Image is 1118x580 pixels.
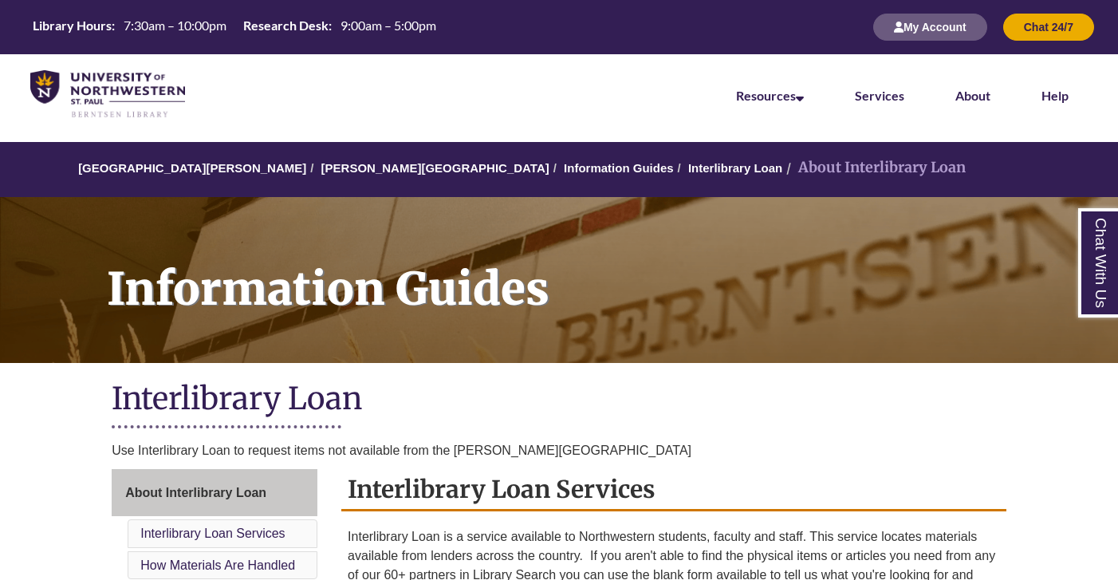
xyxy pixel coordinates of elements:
[1003,14,1094,41] button: Chat 24/7
[112,379,1006,421] h1: Interlibrary Loan
[341,469,1006,511] h2: Interlibrary Loan Services
[78,161,306,175] a: [GEOGRAPHIC_DATA][PERSON_NAME]
[26,17,117,34] th: Library Hours:
[26,17,443,37] table: Hours Today
[955,88,990,103] a: About
[140,527,285,540] a: Interlibrary Loan Services
[1003,20,1094,34] a: Chat 24/7
[89,197,1118,342] h1: Information Guides
[112,444,691,457] span: Use Interlibrary Loan to request items not available from the [PERSON_NAME][GEOGRAPHIC_DATA]
[30,70,185,120] img: UNWSP Library Logo
[341,18,436,33] span: 9:00am – 5:00pm
[26,17,443,38] a: Hours Today
[125,486,266,499] span: About Interlibrary Loan
[1041,88,1069,103] a: Help
[237,17,334,34] th: Research Desk:
[873,14,987,41] button: My Account
[873,20,987,34] a: My Account
[564,161,674,175] a: Information Guides
[140,558,295,572] a: How Materials Are Handled
[782,156,966,180] li: About Interlibrary Loan
[688,161,782,175] a: Interlibrary Loan
[855,88,904,103] a: Services
[321,161,549,175] a: [PERSON_NAME][GEOGRAPHIC_DATA]
[124,18,226,33] span: 7:30am – 10:00pm
[112,469,317,517] a: About Interlibrary Loan
[736,88,804,103] a: Resources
